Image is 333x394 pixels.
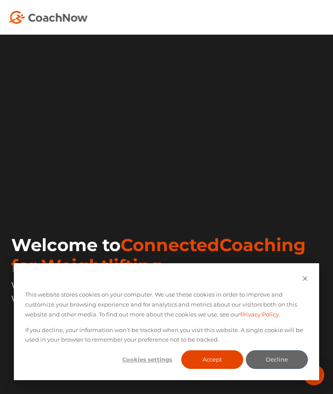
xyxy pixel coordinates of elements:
button: Dismiss cookie banner [302,275,308,284]
a: Privacy Policy [240,310,279,320]
span: With 12,000+ ⭐️⭐️⭐️⭐️⭐️ reviews, CoachNow is the highest rated Weightlifting coaching app in the ... [11,280,296,304]
p: If you decline, your information won’t be tracked when you visit this website. A single cookie wi... [25,325,308,345]
button: Accept [181,350,243,369]
button: Decline [246,350,308,369]
h1: Welcome to [11,235,324,276]
span: ConnectedCoaching for Weightlifting [11,234,306,276]
img: Coach Now [9,11,88,24]
p: This website stores cookies on your computer. We use these cookies in order to improve and custom... [25,290,308,319]
div: Cookie banner [14,263,319,380]
button: Cookies settings [116,350,178,369]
